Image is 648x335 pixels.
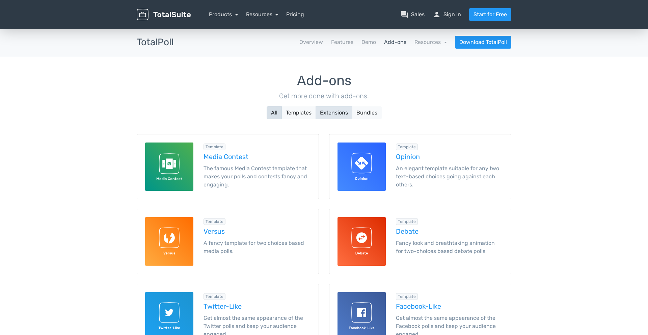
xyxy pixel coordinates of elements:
[396,293,418,300] div: Template
[433,10,441,19] span: person
[361,38,376,46] a: Demo
[414,39,447,45] a: Resources
[299,38,323,46] a: Overview
[137,9,191,21] img: TotalSuite for WordPress
[329,134,511,199] a: Opinion for TotalPoll Template Opinion An elegant template suitable for any two text-based choice...
[455,36,511,49] a: Download TotalPoll
[204,239,310,255] p: A fancy template for two choices based media polls.
[145,143,193,191] img: Media Contest for TotalPoll
[433,10,461,19] a: personSign in
[337,217,386,265] img: Debate for TotalPoll
[400,10,408,19] span: question_answer
[396,218,418,225] div: Template
[209,11,238,18] a: Products
[352,106,382,119] button: Bundles
[469,8,511,21] a: Start for Free
[400,10,425,19] a: question_answerSales
[137,37,174,48] h3: TotalPoll
[204,228,310,235] h5: Versus template for TotalPoll
[137,73,511,88] h1: Add-ons
[137,134,319,199] a: Media Contest for TotalPoll Template Media Contest The famous Media Contest template that makes y...
[145,217,193,265] img: Versus for TotalPoll
[204,153,310,160] h5: Media Contest template for TotalPoll
[204,144,225,150] div: Template
[204,293,225,300] div: Template
[286,10,304,19] a: Pricing
[329,209,511,274] a: Debate for TotalPoll Template Debate Fancy look and breathtaking animation for two-choices based ...
[246,11,278,18] a: Resources
[316,106,352,119] button: Extensions
[384,38,406,46] a: Add-ons
[396,228,503,235] h5: Debate template for TotalPoll
[396,153,503,160] h5: Opinion template for TotalPoll
[281,106,316,119] button: Templates
[204,303,310,310] h5: Twitter-Like template for TotalPoll
[396,164,503,189] p: An elegant template suitable for any two text-based choices going against each others.
[396,144,418,150] div: Template
[204,218,225,225] div: Template
[396,303,503,310] h5: Facebook-Like template for TotalPoll
[396,239,503,255] p: Fancy look and breathtaking animation for two-choices based debate polls.
[337,143,386,191] img: Opinion for TotalPoll
[331,38,353,46] a: Features
[137,209,319,274] a: Versus for TotalPoll Template Versus A fancy template for two choices based media polls.
[204,164,310,189] p: The famous Media Contest template that makes your polls and contests fancy and engaging.
[267,106,282,119] button: All
[137,91,511,101] p: Get more done with add-ons.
